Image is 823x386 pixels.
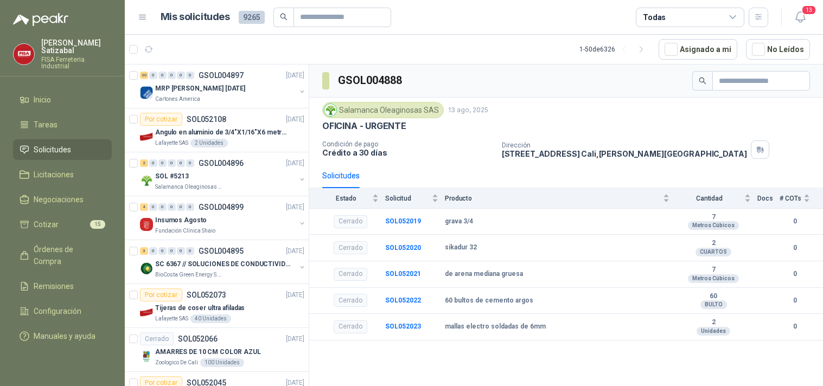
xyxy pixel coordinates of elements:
p: Angulo en aluminio de 3/4"X1/16"X6 metros color Anolok [155,127,290,138]
p: [PERSON_NAME] Satizabal [41,39,112,54]
div: 0 [168,203,176,211]
span: Configuración [34,305,81,317]
div: 0 [149,72,157,79]
p: [DATE] [286,70,304,81]
div: 0 [186,72,194,79]
div: 0 [186,159,194,167]
th: Producto [445,188,676,208]
div: Por cotizar [140,288,182,301]
b: 2 [676,318,751,327]
div: 30 [140,72,148,79]
p: Condición de pago [322,140,493,148]
a: Manuales y ayuda [13,326,112,346]
p: SOL052073 [187,291,226,299]
a: 4 0 0 0 0 0 GSOL004899[DATE] Company LogoInsumos AgostoFundación Clínica Shaio [140,201,307,235]
a: Tareas [13,114,112,135]
img: Company Logo [140,306,153,319]
img: Company Logo [324,104,336,116]
th: Estado [309,188,385,208]
img: Logo peakr [13,13,68,26]
p: [DATE] [286,290,304,300]
p: GSOL004897 [199,72,244,79]
h1: Mis solicitudes [161,9,230,25]
b: 0 [780,269,810,279]
div: 0 [158,72,167,79]
a: Órdenes de Compra [13,239,112,272]
div: 0 [149,159,157,167]
span: Inicio [34,94,51,106]
b: 60 [676,292,751,301]
div: 0 [168,72,176,79]
a: SOL052020 [385,244,421,252]
b: 0 [780,321,810,332]
span: Manuales y ayuda [34,330,95,342]
div: Cerrado [334,268,367,281]
a: Por cotizarSOL052108[DATE] Company LogoAngulo en aluminio de 3/4"X1/16"X6 metros color AnolokLafa... [125,108,309,152]
b: 7 [676,266,751,274]
img: Company Logo [140,130,153,143]
span: Remisiones [34,280,74,292]
b: 0 [780,295,810,306]
div: 40 Unidades [190,314,231,323]
a: Negociaciones [13,189,112,210]
img: Company Logo [140,86,153,99]
div: Cerrado [334,320,367,333]
a: 3 0 0 0 0 0 GSOL004895[DATE] Company LogoSC 6367 // SOLUCIONES DE CONDUCTIVIDADBioCosta Green Ene... [140,245,307,279]
a: SOL052021 [385,270,421,278]
span: 9265 [239,11,265,24]
div: 0 [168,247,176,255]
a: Inicio [13,89,112,110]
b: 7 [676,213,751,222]
a: Configuración [13,301,112,321]
p: Insumos Agosto [155,215,207,226]
b: grava 3/4 [445,217,473,226]
a: Licitaciones [13,164,112,185]
p: Zoologico De Cali [155,358,198,367]
a: Cotizar15 [13,214,112,235]
a: 30 0 0 0 0 0 GSOL004897[DATE] Company LogoMRP [PERSON_NAME] [DATE]Cartones America [140,69,307,104]
b: 0 [780,216,810,227]
b: de arena mediana gruesa [445,270,523,279]
p: 13 ago, 2025 [448,105,488,115]
span: Solicitud [385,195,430,202]
img: Company Logo [140,218,153,231]
div: Por cotizar [140,113,182,126]
p: SOL052108 [187,115,226,123]
p: GSOL004899 [199,203,244,211]
span: Licitaciones [34,169,74,181]
div: 0 [177,72,185,79]
div: 0 [177,247,185,255]
p: Crédito a 30 días [322,148,493,157]
p: MRP [PERSON_NAME] [DATE] [155,83,245,94]
div: Todas [643,11,666,23]
div: Cerrado [334,294,367,307]
span: Órdenes de Compra [34,243,101,267]
p: SOL #5213 [155,171,189,182]
span: 13 [801,5,816,15]
a: Por cotizarSOL052073[DATE] Company LogoTijeras de coser ultra afiladasLafayette SAS40 Unidades [125,284,309,328]
span: 15 [90,220,105,229]
b: 2 [676,239,751,248]
p: [STREET_ADDRESS] Cali , [PERSON_NAME][GEOGRAPHIC_DATA] [502,149,747,158]
p: OFICINA - URGENTE [322,120,406,132]
div: CUARTOS [696,248,731,256]
div: 0 [177,203,185,211]
a: SOL052023 [385,323,421,330]
div: Cerrado [140,332,174,345]
p: SOL052066 [178,335,218,343]
img: Company Logo [140,262,153,275]
div: 0 [158,159,167,167]
a: 2 0 0 0 0 0 GSOL004896[DATE] Company LogoSOL #5213Salamanca Oleaginosas SAS [140,157,307,191]
button: Asignado a mi [659,39,737,60]
span: Solicitudes [34,144,71,156]
th: Cantidad [676,188,757,208]
b: 0 [780,243,810,253]
b: SOL052019 [385,217,421,225]
b: mallas electro soldadas de 6mm [445,323,546,331]
p: [DATE] [286,158,304,169]
a: CerradoSOL052066[DATE] Company LogoAMARRES DE 10 CM COLOR AZULZoologico De Cali100 Unidades [125,328,309,372]
h3: GSOL004888 [338,72,404,89]
div: 0 [186,247,194,255]
span: Cotizar [34,218,59,230]
p: [DATE] [286,334,304,344]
